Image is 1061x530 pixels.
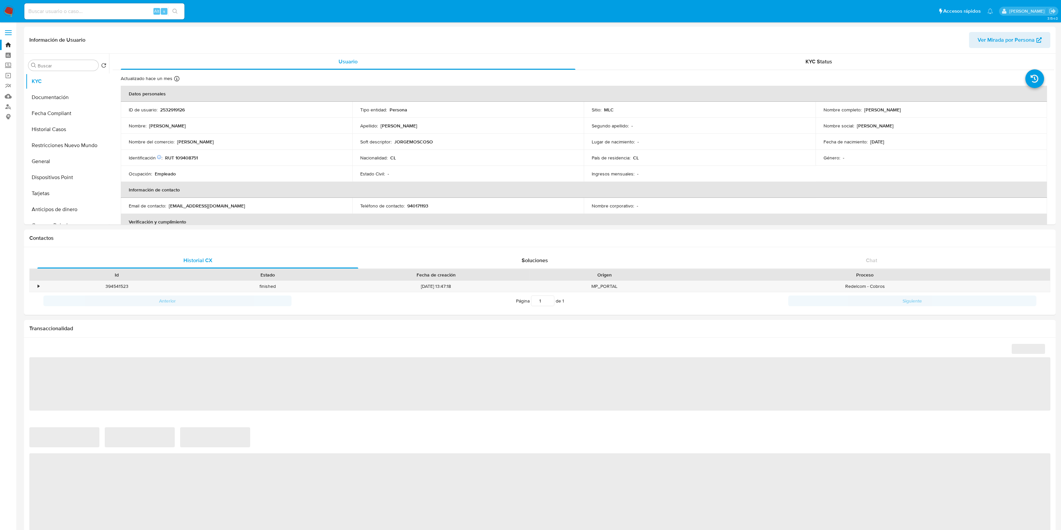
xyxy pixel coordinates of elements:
p: 940171193 [407,203,428,209]
div: Fecha de creación [348,272,524,278]
h1: Contactos [29,235,1050,241]
button: Tarjetas [26,185,109,201]
a: Notificaciones [987,8,993,14]
div: MP_PORTAL [529,281,680,292]
h1: Transaccionalidad [29,325,1050,332]
span: Chat [866,256,877,264]
p: Empleado [155,171,176,177]
p: Lugar de nacimiento : [592,139,635,145]
p: Email de contacto : [129,203,166,209]
span: s [163,8,165,14]
p: - [843,155,844,161]
p: Persona [390,107,407,113]
p: Ingresos mensuales : [592,171,634,177]
button: Ver Mirada por Persona [969,32,1050,48]
button: Documentación [26,89,109,105]
span: Historial CX [183,256,212,264]
p: Fecha de nacimiento : [824,139,868,145]
p: [DATE] [870,139,884,145]
p: Estado Civil : [360,171,385,177]
p: [PERSON_NAME] [381,123,417,129]
button: KYC [26,73,109,89]
p: - [631,123,633,129]
p: País de residencia : [592,155,630,161]
button: Dispositivos Point [26,169,109,185]
p: Nombre del comercio : [129,139,174,145]
span: Soluciones [522,256,548,264]
p: Segundo apellido : [592,123,629,129]
p: Nombre social : [824,123,854,129]
button: Historial Casos [26,121,109,137]
p: Género : [824,155,840,161]
p: ID de usuario : [129,107,157,113]
p: Nombre completo : [824,107,862,113]
a: Salir [1049,8,1056,15]
p: RUT 109408751 [165,155,198,161]
p: Nombre : [129,123,146,129]
div: Redelcom - Cobros [680,281,1050,292]
p: - [388,171,389,177]
th: Verificación y cumplimiento [121,214,1047,230]
button: Anticipos de dinero [26,201,109,217]
span: 1 [562,298,564,304]
button: Buscar [31,63,36,68]
p: - [637,171,638,177]
div: • [38,283,39,290]
div: Id [46,272,187,278]
p: [PERSON_NAME] [857,123,894,129]
button: search-icon [168,7,182,16]
p: MLC [604,107,614,113]
p: JORGEMOSCOSO [394,139,433,145]
p: Apellido : [360,123,378,129]
button: Cruces y Relaciones [26,217,109,233]
p: [PERSON_NAME] [177,139,214,145]
span: Usuario [339,58,358,65]
p: [PERSON_NAME] [864,107,901,113]
p: CL [390,155,396,161]
input: Buscar [38,63,96,69]
p: - [637,203,638,209]
p: Tipo entidad : [360,107,387,113]
p: Ocupación : [129,171,152,177]
p: Actualizado hace un mes [121,75,172,82]
p: - [637,139,639,145]
div: finished [192,281,343,292]
div: Estado [197,272,338,278]
div: Proceso [684,272,1045,278]
p: Soft descriptor : [360,139,392,145]
div: Origen [534,272,675,278]
button: Fecha Compliant [26,105,109,121]
p: [PERSON_NAME] [149,123,186,129]
button: Siguiente [788,296,1036,306]
h1: Información de Usuario [29,37,85,43]
th: Datos personales [121,86,1047,102]
p: Identificación : [129,155,162,161]
input: Buscar usuario o caso... [24,7,184,16]
span: Página de [516,296,564,306]
div: [DATE] 13:47:18 [343,281,529,292]
p: 2532919126 [160,107,185,113]
p: Teléfono de contacto : [360,203,405,209]
button: Volver al orden por defecto [101,63,106,70]
th: Información de contacto [121,182,1047,198]
span: Alt [154,8,159,14]
span: Accesos rápidos [943,8,981,15]
p: [EMAIL_ADDRESS][DOMAIN_NAME] [169,203,245,209]
p: camilafernanda.paredessaldano@mercadolibre.cl [1009,8,1047,14]
p: Nacionalidad : [360,155,388,161]
div: 394541523 [41,281,192,292]
button: Anterior [43,296,292,306]
button: Restricciones Nuevo Mundo [26,137,109,153]
button: General [26,153,109,169]
p: CL [633,155,639,161]
span: KYC Status [806,58,832,65]
p: Nombre corporativo : [592,203,634,209]
p: Sitio : [592,107,601,113]
span: Ver Mirada por Persona [978,32,1035,48]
